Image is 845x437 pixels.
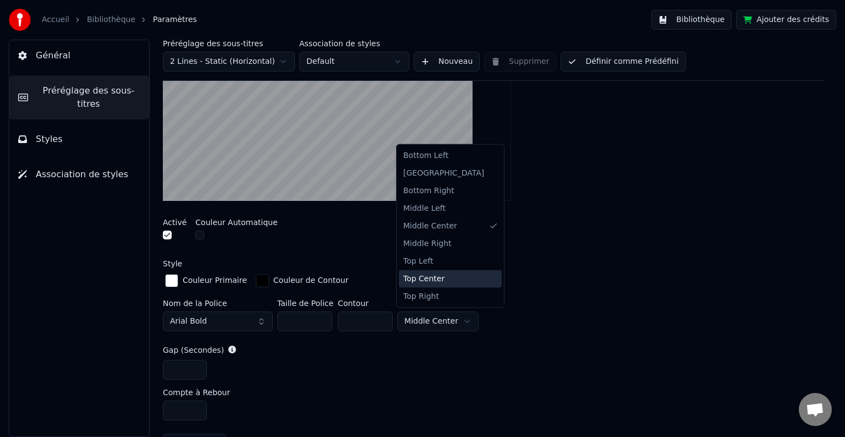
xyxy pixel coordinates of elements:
[403,150,448,161] span: Bottom Left
[403,291,439,302] span: Top Right
[403,273,445,284] span: Top Center
[403,168,484,179] span: [GEOGRAPHIC_DATA]
[403,256,433,267] span: Top Left
[403,185,454,196] span: Bottom Right
[403,203,446,214] span: Middle Left
[403,238,452,249] span: Middle Right
[403,221,457,232] span: Middle Center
